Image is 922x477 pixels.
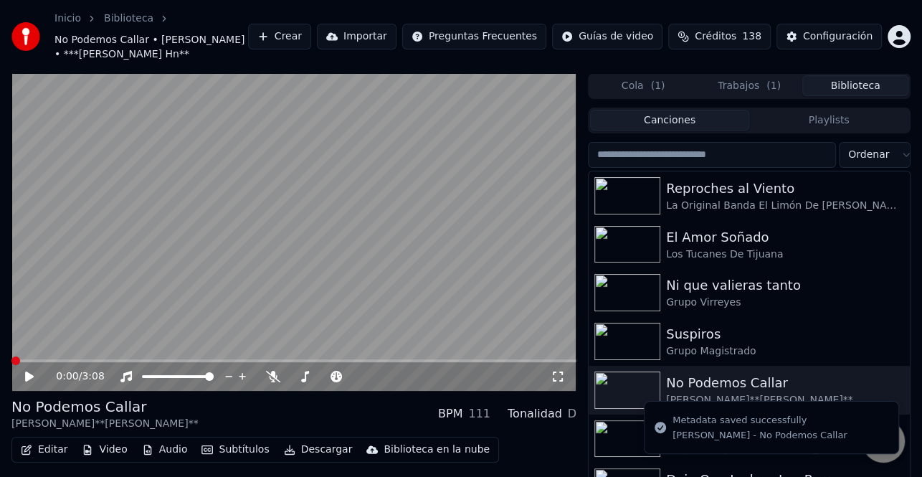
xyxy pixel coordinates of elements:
[742,29,761,44] span: 138
[666,247,904,262] div: Los Tucanes De Tijuana
[54,11,81,26] a: Inicio
[802,75,908,96] button: Biblioteca
[666,199,904,213] div: La Original Banda El Limón De [PERSON_NAME] • **[PERSON_NAME] Hn**
[196,440,275,460] button: Subtítulos
[11,397,199,417] div: No Podemos Callar
[508,405,562,422] div: Tonalidad
[590,75,696,96] button: Cola
[468,405,490,422] div: 111
[15,440,73,460] button: Editar
[552,24,662,49] button: Guías de video
[568,405,576,422] div: D
[666,179,904,199] div: Reproches al Viento
[803,29,873,44] div: Configuración
[673,429,847,442] div: [PERSON_NAME] - No Podemos Callar
[402,24,546,49] button: Preguntas Frecuentes
[848,148,889,162] span: Ordenar
[384,443,490,457] div: Biblioteca en la nube
[438,405,462,422] div: BPM
[749,110,908,131] button: Playlists
[776,24,882,49] button: Configuración
[666,227,904,247] div: El Amor Soñado
[76,440,133,460] button: Video
[54,11,248,62] nav: breadcrumb
[248,24,311,49] button: Crear
[590,110,749,131] button: Canciones
[11,417,199,431] div: [PERSON_NAME]**[PERSON_NAME]**
[317,24,396,49] button: Importar
[11,22,40,51] img: youka
[56,369,90,384] div: /
[56,369,78,384] span: 0:00
[136,440,194,460] button: Audio
[766,79,781,93] span: ( 1 )
[666,296,904,310] div: Grupo Virreyes
[666,373,904,393] div: No Podemos Callar
[666,344,904,359] div: Grupo Magistrado
[696,75,802,96] button: Trabajos
[666,324,904,344] div: Suspiros
[668,24,771,49] button: Créditos138
[673,413,847,428] div: Metadata saved successfully
[666,275,904,296] div: Ni que valieras tanto
[82,369,104,384] span: 3:08
[650,79,665,93] span: ( 1 )
[104,11,153,26] a: Biblioteca
[54,33,248,62] span: No Podemos Callar • [PERSON_NAME] • ***[PERSON_NAME] Hn**
[695,29,736,44] span: Créditos
[278,440,358,460] button: Descargar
